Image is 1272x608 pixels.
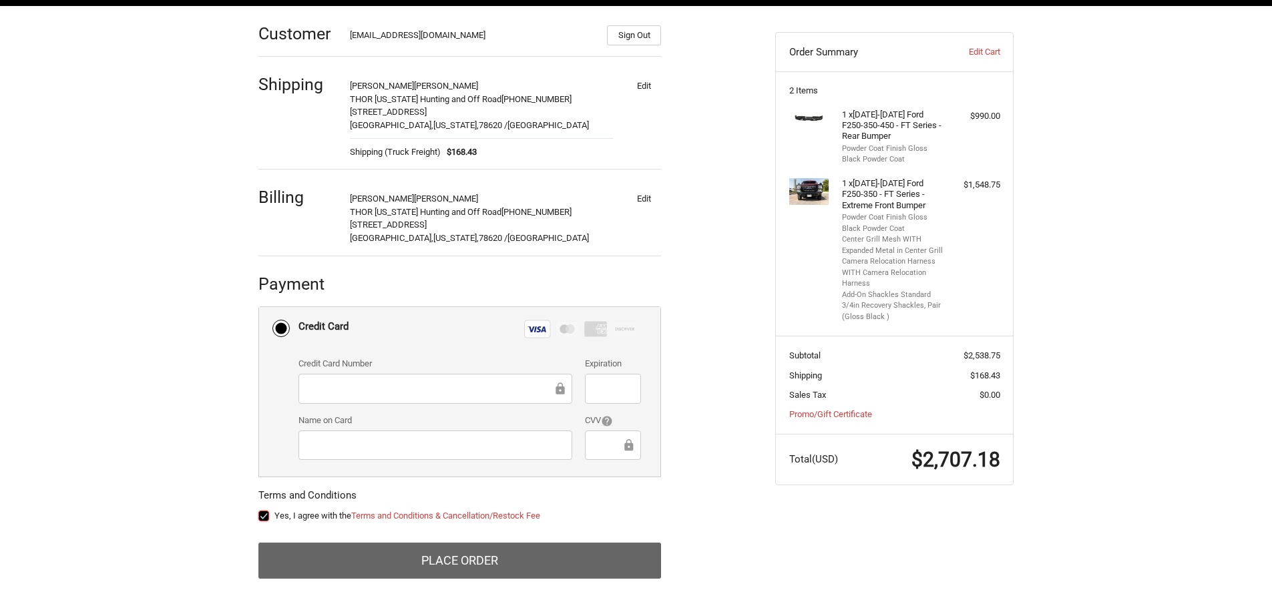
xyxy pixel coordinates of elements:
span: [STREET_ADDRESS] [350,107,427,117]
h2: Payment [258,274,337,294]
span: 78620 / [479,120,507,130]
span: Yes, I agree with the [274,511,540,521]
a: Terms and Conditions & Cancellation/Restock Fee [351,511,540,521]
a: Promo/Gift Certificate [789,409,872,419]
span: 78620 / [479,233,507,243]
li: Powder Coat Finish Gloss Black Powder Coat [842,212,944,234]
legend: Terms and Conditions [258,488,357,509]
button: Edit [626,76,661,95]
span: [GEOGRAPHIC_DATA], [350,120,433,130]
h3: Order Summary [789,45,934,59]
button: Place Order [258,543,661,579]
label: Name on Card [298,414,572,427]
span: $0.00 [980,390,1000,400]
span: $168.43 [441,145,477,159]
span: [GEOGRAPHIC_DATA], [350,233,433,243]
span: [STREET_ADDRESS] [350,220,427,230]
div: Credit Card [298,316,349,338]
button: Edit [626,189,661,208]
span: Shipping (Truck Freight) [350,145,441,159]
h2: Billing [258,187,337,208]
span: [PERSON_NAME] [414,81,478,91]
h4: 1 x [DATE]-[DATE] Ford F250-350-450 - FT Series - Rear Bumper [842,109,944,142]
span: [US_STATE], [433,233,479,243]
h2: Shipping [258,74,337,95]
span: $2,538.75 [964,350,1000,360]
label: CVV [585,414,640,427]
h3: 2 Items [789,85,1000,96]
li: Add-On Shackles Standard 3/4in Recovery Shackles, Pair (Gloss Black ) [842,290,944,323]
span: $2,707.18 [911,448,1000,471]
span: Shipping [789,370,822,380]
span: Sales Tax [789,390,826,400]
span: [PERSON_NAME] [350,194,414,204]
li: Center Grill Mesh WITH Expanded Metal in Center Grill [842,234,944,256]
h4: 1 x [DATE]-[DATE] Ford F250-350 - FT Series - Extreme Front Bumper [842,178,944,211]
span: [PERSON_NAME] [350,81,414,91]
span: Total (USD) [789,453,838,465]
label: Credit Card Number [298,357,572,370]
li: Powder Coat Finish Gloss Black Powder Coat [842,143,944,166]
span: [PERSON_NAME] [414,194,478,204]
a: Edit Cart [933,45,1000,59]
span: [GEOGRAPHIC_DATA] [507,233,589,243]
span: THOR [US_STATE] Hunting and Off Road [350,94,501,104]
span: Subtotal [789,350,821,360]
li: Camera Relocation Harness WITH Camera Relocation Harness [842,256,944,290]
span: [US_STATE], [433,120,479,130]
span: [PHONE_NUMBER] [501,207,572,217]
span: [GEOGRAPHIC_DATA] [507,120,589,130]
h2: Customer [258,23,337,44]
div: [EMAIL_ADDRESS][DOMAIN_NAME] [350,29,594,45]
span: THOR [US_STATE] Hunting and Off Road [350,207,501,217]
button: Sign Out [607,25,661,45]
label: Expiration [585,357,640,370]
span: $168.43 [970,370,1000,380]
iframe: Chat Widget [1205,544,1272,608]
span: [PHONE_NUMBER] [501,94,572,104]
div: $1,548.75 [947,178,1000,192]
div: $990.00 [947,109,1000,123]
